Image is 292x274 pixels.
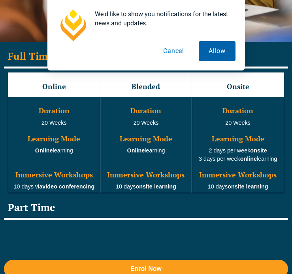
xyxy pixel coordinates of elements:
[35,147,53,154] strong: Online
[193,107,283,115] h3: Duration
[193,171,283,179] h3: Immersive Workshops
[192,97,284,193] td: 20 Weeks 2 days per week 3 days per week learning 10 days
[42,183,94,190] strong: video conferencing
[9,171,99,179] h3: Immersive Workshops
[41,120,67,126] span: 20 Weeks
[199,41,235,61] button: Allow
[250,147,267,154] strong: onsite
[130,266,162,272] span: Enrol Now
[228,183,268,190] strong: onsite learning
[100,97,192,193] td: 20 Weeks learning 10 days
[101,107,191,115] h3: Duration
[193,83,283,91] h3: Onsite
[101,83,191,91] h3: Blended
[101,171,191,179] h3: Immersive Workshops
[136,183,176,190] strong: onsite learning
[9,83,99,91] h3: Online
[193,135,283,143] h3: Learning Mode
[127,147,145,154] strong: Online
[9,135,99,143] h3: Learning Mode
[4,197,288,220] div: Part Time
[101,135,191,143] h3: Learning Mode
[57,10,89,41] img: notification icon
[240,156,257,162] strong: online
[8,97,100,193] td: learning 10 days via
[153,41,194,61] button: Cancel
[39,106,70,115] span: Duration
[89,10,235,28] div: We'd like to show you notifications for the latest news and updates.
